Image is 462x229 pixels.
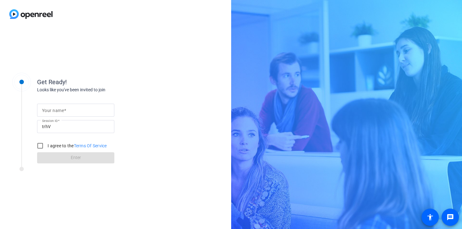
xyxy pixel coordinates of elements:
label: I agree to the [46,143,107,149]
mat-icon: accessibility [426,214,434,221]
a: Terms Of Service [74,143,107,148]
mat-label: Session ID [42,119,58,123]
div: Get Ready! [37,77,161,87]
mat-label: Your name [42,108,64,113]
div: Looks like you've been invited to join [37,87,161,93]
mat-icon: message [447,214,454,221]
